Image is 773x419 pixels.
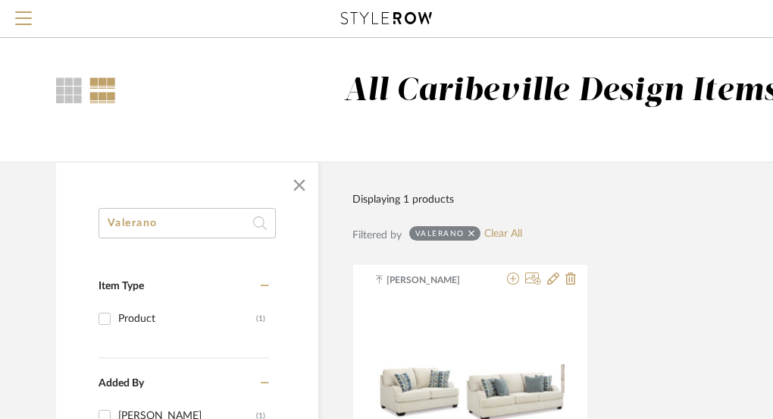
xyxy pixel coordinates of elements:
[415,228,465,238] div: Valerano
[484,228,522,241] a: Clear All
[99,378,144,389] span: Added By
[352,191,454,208] div: Displaying 1 products
[284,170,315,200] button: Close
[99,208,276,238] input: Search within 1 results
[118,307,256,331] div: Product
[352,227,402,244] div: Filtered by
[99,281,144,291] span: Item Type
[256,307,265,331] div: (1)
[386,273,482,287] span: [PERSON_NAME]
